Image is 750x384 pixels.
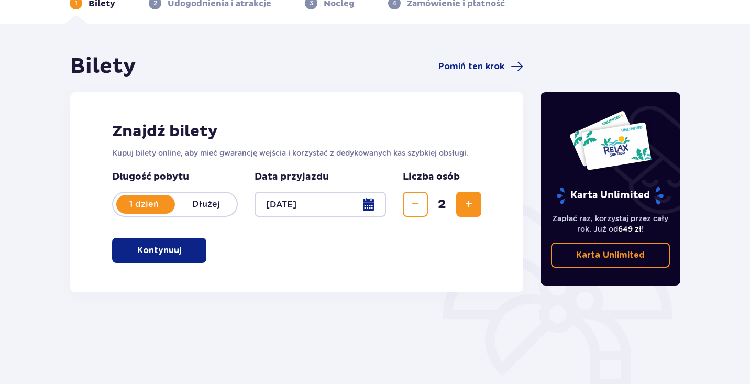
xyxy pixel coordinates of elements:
[112,171,238,183] p: Długość pobytu
[438,60,523,73] a: Pomiń ten krok
[403,171,460,183] p: Liczba osób
[137,245,181,256] p: Kontynuuj
[556,186,665,205] p: Karta Unlimited
[255,171,329,183] p: Data przyjazdu
[438,61,504,72] span: Pomiń ten krok
[456,192,481,217] button: Zwiększ
[551,243,670,268] a: Karta Unlimited
[403,192,428,217] button: Zmniejsz
[112,122,481,141] h2: Znajdź bilety
[113,199,175,210] p: 1 dzień
[430,196,454,212] span: 2
[112,238,206,263] button: Kontynuuj
[112,148,481,158] p: Kupuj bilety online, aby mieć gwarancję wejścia i korzystać z dedykowanych kas szybkiej obsługi.
[576,249,645,261] p: Karta Unlimited
[70,53,136,80] h1: Bilety
[618,225,642,233] span: 649 zł
[569,110,652,171] img: Dwie karty całoroczne do Suntago z napisem 'UNLIMITED RELAX', na białym tle z tropikalnymi liśćmi...
[175,199,237,210] p: Dłużej
[551,213,670,234] p: Zapłać raz, korzystaj przez cały rok. Już od !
